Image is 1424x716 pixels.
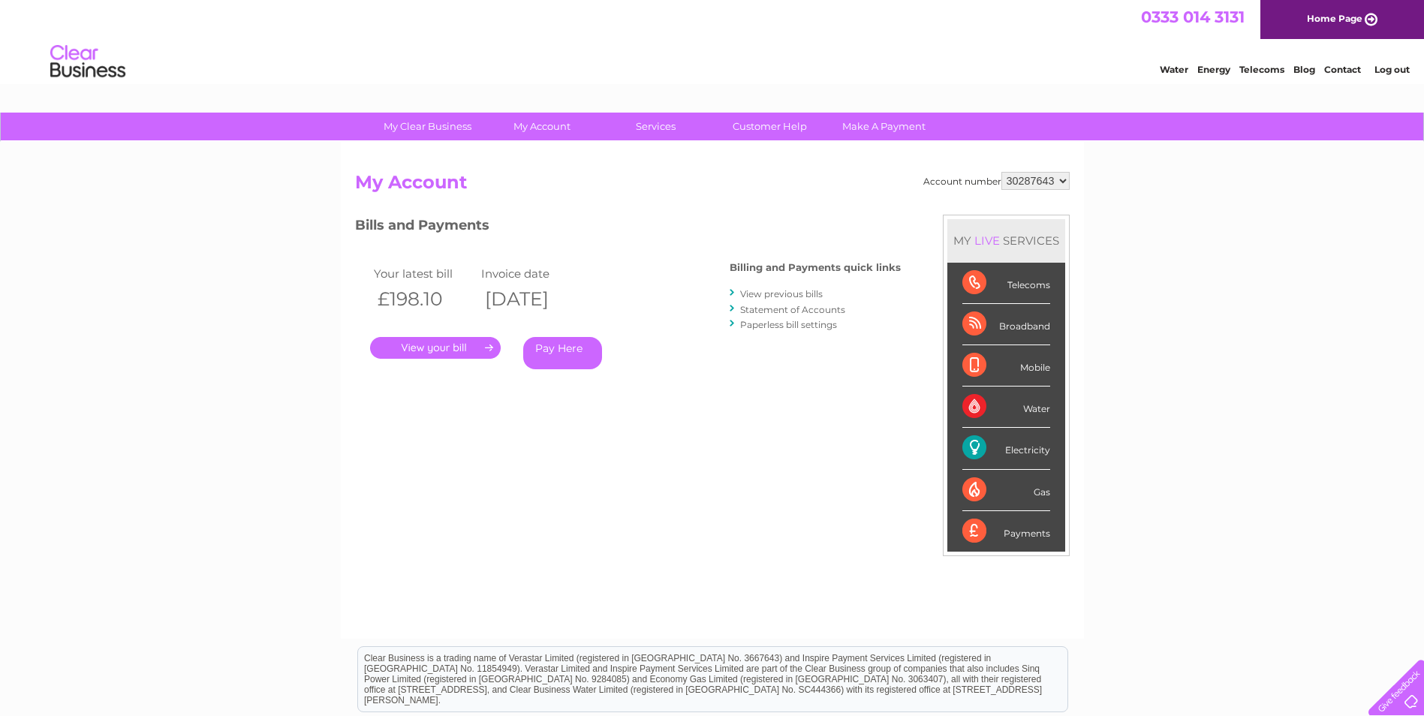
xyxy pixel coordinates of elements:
[370,337,501,359] a: .
[370,263,478,284] td: Your latest bill
[962,428,1050,469] div: Electricity
[962,304,1050,345] div: Broadband
[1239,64,1284,75] a: Telecoms
[962,263,1050,304] div: Telecoms
[708,113,832,140] a: Customer Help
[477,263,586,284] td: Invoice date
[358,8,1067,73] div: Clear Business is a trading name of Verastar Limited (registered in [GEOGRAPHIC_DATA] No. 3667643...
[1160,64,1188,75] a: Water
[947,219,1065,262] div: MY SERVICES
[1374,64,1410,75] a: Log out
[1197,64,1230,75] a: Energy
[355,172,1070,200] h2: My Account
[822,113,946,140] a: Make A Payment
[1293,64,1315,75] a: Blog
[962,470,1050,511] div: Gas
[962,387,1050,428] div: Water
[923,172,1070,190] div: Account number
[962,511,1050,552] div: Payments
[477,284,586,314] th: [DATE]
[730,262,901,273] h4: Billing and Payments quick links
[1324,64,1361,75] a: Contact
[740,319,837,330] a: Paperless bill settings
[355,215,901,241] h3: Bills and Payments
[523,337,602,369] a: Pay Here
[1141,8,1245,26] a: 0333 014 3131
[740,304,845,315] a: Statement of Accounts
[480,113,604,140] a: My Account
[962,345,1050,387] div: Mobile
[370,284,478,314] th: £198.10
[366,113,489,140] a: My Clear Business
[740,288,823,299] a: View previous bills
[50,39,126,85] img: logo.png
[971,233,1003,248] div: LIVE
[594,113,718,140] a: Services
